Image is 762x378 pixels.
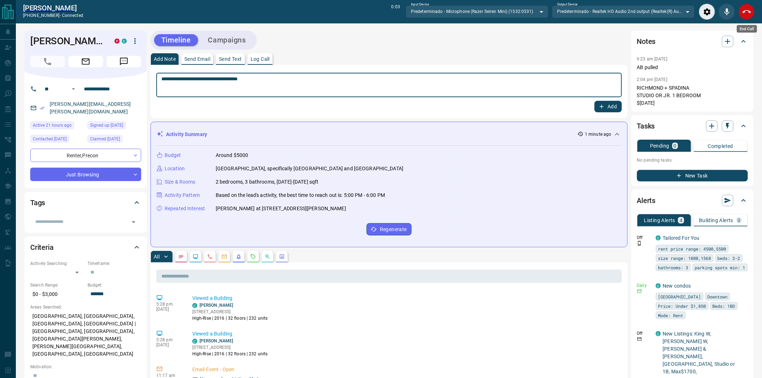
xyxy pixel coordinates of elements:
[200,303,233,308] a: [PERSON_NAME]
[663,235,700,241] a: Tailored For You
[30,135,84,145] div: Sun Jul 20 2025
[637,77,668,82] p: 2:04 pm [DATE]
[154,57,176,62] p: Add Note
[219,57,242,62] p: Send Text
[637,120,655,132] h2: Tasks
[216,192,385,199] p: Based on the lead's activity, the best time to reach out is: 5:00 PM - 6:00 PM
[69,85,78,93] button: Open
[637,330,651,337] p: Off
[708,293,728,300] span: Downtown
[663,331,735,374] a: New Listings: King W, [PERSON_NAME] W, [PERSON_NAME] & [PERSON_NAME], [GEOGRAPHIC_DATA], Studio o...
[637,33,748,50] div: Notes
[192,294,619,302] p: Viewed a Building
[30,121,84,131] div: Sun Aug 17 2025
[193,254,198,260] svg: Lead Browsing Activity
[216,178,319,186] p: 2 bedrooms, 3 bathrooms, [DATE]-[DATE] sqft
[156,342,181,347] p: [DATE]
[156,337,181,342] p: 5:28 pm
[157,128,622,141] div: Activity Summary1 minute ago
[585,131,611,138] p: 1 minute ago
[656,331,661,336] div: condos.ca
[552,5,695,18] div: Predeterminado - Realtek HD Audio 2nd output (Realtek(R) Audio)
[637,84,748,107] p: RICHMOND + SPADINA STUDIO OR JR. 1 BEDROOM $[DATE]
[201,34,253,46] button: Campaigns
[658,312,683,319] span: Mode: Rent
[279,254,285,260] svg: Agent Actions
[557,2,578,7] label: Output Device
[595,101,622,112] button: Add
[192,330,619,338] p: Viewed a Building
[88,121,141,131] div: Mon Feb 25 2019
[88,135,141,145] div: Sun Jul 20 2025
[192,351,268,357] p: High-Rise | 2016 | 32 floors | 232 units
[30,304,141,310] p: Areas Searched:
[30,35,104,47] h1: [PERSON_NAME]
[192,344,268,351] p: [STREET_ADDRESS]
[656,283,661,288] div: condos.ca
[122,39,127,44] div: condos.ca
[708,144,734,149] p: Completed
[30,282,84,288] p: Search Range:
[637,117,748,135] div: Tasks
[30,197,45,208] h2: Tags
[33,135,67,143] span: Contacted [DATE]
[192,315,268,321] p: High-Rise | 2016 | 32 floors | 232 units
[658,245,726,252] span: rent price range: 4500,5500
[637,155,748,166] p: No pending tasks
[154,34,198,46] button: Timeline
[658,293,701,300] span: [GEOGRAPHIC_DATA]
[129,217,139,227] button: Open
[30,239,141,256] div: Criteria
[62,13,83,18] span: connected
[658,302,706,310] span: Price: Under $1,850
[250,254,256,260] svg: Requests
[156,302,181,307] p: 5:28 pm
[367,223,412,235] button: Regenerate
[637,289,642,294] svg: Email
[637,36,656,47] h2: Notes
[637,57,668,62] p: 9:23 am [DATE]
[165,152,181,159] p: Budget
[30,310,141,360] p: [GEOGRAPHIC_DATA], [GEOGRAPHIC_DATA], [GEOGRAPHIC_DATA], [GEOGRAPHIC_DATA] | [GEOGRAPHIC_DATA], [...
[406,5,548,18] div: Predeterminado - Microphone (Razer Seiren Mini) (1532:0531)
[33,122,72,129] span: Active 21 hours ago
[192,303,197,308] div: condos.ca
[637,64,748,71] p: AB pulled
[637,282,651,289] p: Daily
[165,192,200,199] p: Activity Pattern
[656,235,661,240] div: condos.ca
[658,255,711,262] span: size range: 1080,1568
[192,339,197,344] div: condos.ca
[192,309,268,315] p: [STREET_ADDRESS]
[739,4,755,20] div: End Call
[156,307,181,312] p: [DATE]
[207,254,213,260] svg: Calls
[107,56,141,67] span: Message
[674,143,677,148] p: 0
[738,218,741,223] p: 0
[637,234,651,241] p: Off
[88,282,141,288] p: Budget:
[23,12,83,19] p: [PHONE_NUMBER] -
[699,4,715,20] div: Audio Settings
[90,135,120,143] span: Claimed [DATE]
[236,254,242,260] svg: Listing Alerts
[713,302,735,310] span: Beds: 1BD
[68,56,103,67] span: Email
[165,165,185,172] p: Location
[90,122,123,129] span: Signed up [DATE]
[411,2,429,7] label: Input Device
[23,4,83,12] a: [PERSON_NAME]
[154,254,160,259] p: All
[637,170,748,181] button: New Task
[216,152,248,159] p: Around $5000
[699,218,734,223] p: Building Alerts
[165,178,196,186] p: Size & Rooms
[192,366,619,373] p: Email Event - Open
[658,264,689,271] span: bathrooms: 3
[200,338,233,343] a: [PERSON_NAME]
[88,260,141,267] p: Timeframe:
[40,105,45,111] svg: Email Verified
[221,254,227,260] svg: Emails
[178,254,184,260] svg: Notes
